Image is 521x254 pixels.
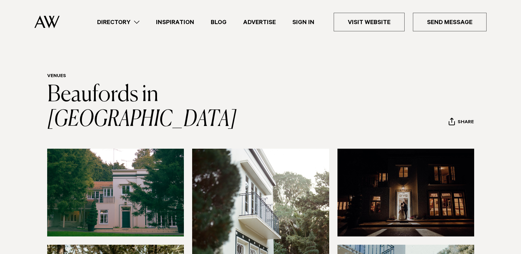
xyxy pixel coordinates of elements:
img: Historic homestead at Beaufords in Totara Park [47,149,184,236]
a: Send Message [413,13,487,31]
img: Wedding couple at night in front of homestead [337,149,475,236]
button: Share [448,117,474,128]
a: Visit Website [334,13,405,31]
img: Auckland Weddings Logo [34,15,60,28]
a: Blog [202,18,235,27]
span: Share [458,119,474,126]
a: Venues [47,74,66,79]
a: Advertise [235,18,284,27]
a: Directory [89,18,148,27]
a: Sign In [284,18,323,27]
a: Inspiration [148,18,202,27]
a: Beaufords in [GEOGRAPHIC_DATA] [47,84,237,131]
